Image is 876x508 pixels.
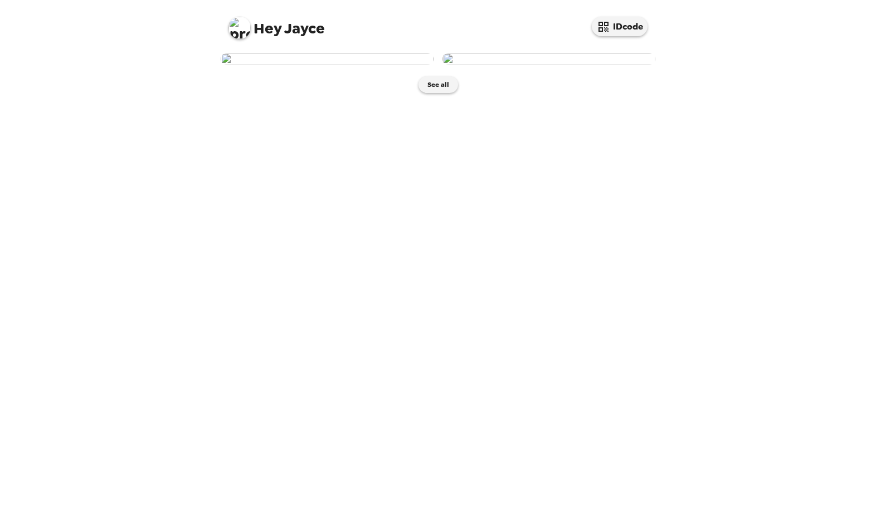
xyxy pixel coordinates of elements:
img: user-268039 [221,53,434,65]
button: See all [418,76,458,93]
span: Jayce [228,11,325,36]
span: Hey [254,18,281,38]
img: user-268038 [442,53,655,65]
button: IDcode [592,17,648,36]
img: profile pic [228,17,251,39]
